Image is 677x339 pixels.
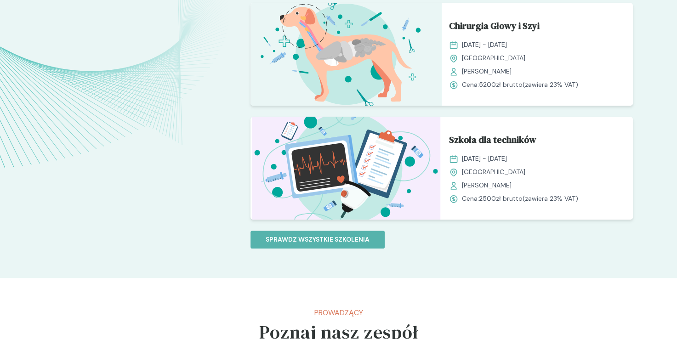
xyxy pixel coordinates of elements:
[462,53,525,63] span: [GEOGRAPHIC_DATA]
[462,154,507,164] span: [DATE] - [DATE]
[479,194,523,203] span: 2500 zł brutto
[449,133,626,150] a: Szkoła dla techników
[449,19,626,36] a: Chirurgia Głowy i Szyi
[250,3,442,106] img: ZqFXfB5LeNNTxeHy_ChiruGS_T.svg
[250,234,385,244] a: Sprawdz wszystkie szkolenia
[462,40,507,50] span: [DATE] - [DATE]
[462,194,578,203] span: Cena: (zawiera 23% VAT)
[449,133,536,150] span: Szkoła dla techników
[479,80,523,89] span: 5200 zł brutto
[266,235,370,244] p: Sprawdz wszystkie szkolenia
[462,80,578,90] span: Cena: (zawiera 23% VAT)
[462,67,512,76] span: [PERSON_NAME]
[462,181,512,190] span: [PERSON_NAME]
[250,231,385,249] button: Sprawdz wszystkie szkolenia
[259,307,418,318] p: Prowadzący
[250,117,442,220] img: Z2B_FZbqstJ98k08_Technicy_T.svg
[462,167,525,177] span: [GEOGRAPHIC_DATA]
[449,19,540,36] span: Chirurgia Głowy i Szyi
